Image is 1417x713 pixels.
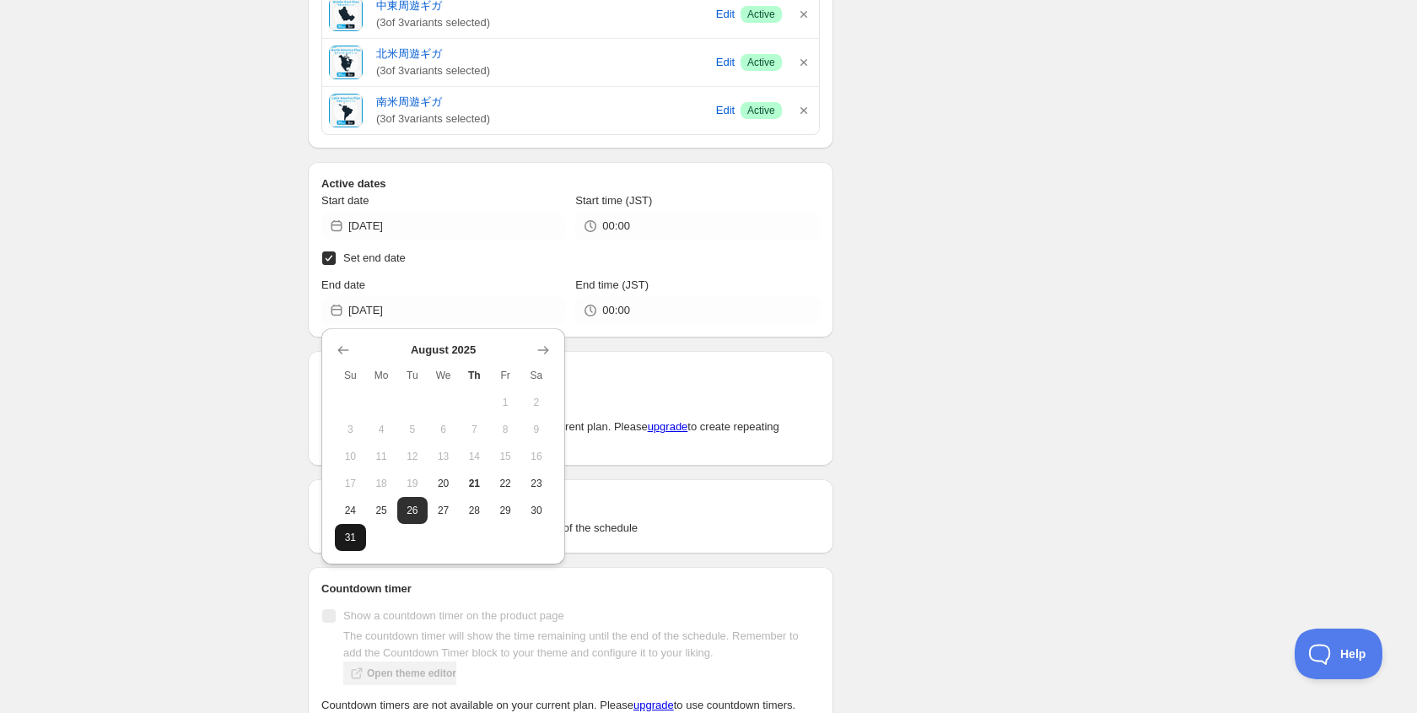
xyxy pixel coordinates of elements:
button: Saturday August 30 2025 [521,497,552,524]
button: Show previous month, July 2025 [331,338,355,362]
span: 7 [466,423,483,436]
span: 23 [528,477,546,490]
span: We [434,369,452,382]
span: Edit [716,6,735,23]
button: Edit [714,1,737,28]
span: 3 [342,423,359,436]
span: 29 [497,504,515,517]
h2: Countdown timer [321,581,820,597]
button: Saturday August 2 2025 [521,389,552,416]
span: 8 [497,423,515,436]
button: Today Thursday August 21 2025 [459,470,490,497]
span: 22 [497,477,515,490]
span: 31 [342,531,359,544]
button: Monday August 25 2025 [366,497,397,524]
button: Friday August 29 2025 [490,497,521,524]
span: Th [466,369,483,382]
h2: Active dates [321,176,820,192]
span: 5 [404,423,422,436]
button: Edit [714,97,737,124]
span: 25 [373,504,391,517]
span: 2 [528,396,546,409]
span: Mo [373,369,391,382]
p: Repeating schedules are not available on your current plan. Please to create repeating schedules. [321,419,820,452]
button: Monday August 4 2025 [366,416,397,443]
th: Friday [490,362,521,389]
span: 18 [373,477,391,490]
span: End date [321,278,365,291]
th: Thursday [459,362,490,389]
button: Monday August 11 2025 [366,443,397,470]
span: Su [342,369,359,382]
span: 14 [466,450,483,463]
span: 9 [528,423,546,436]
button: Saturday August 16 2025 [521,443,552,470]
span: Set end date [343,251,406,264]
span: 1 [497,396,515,409]
th: Wednesday [428,362,459,389]
button: Edit [714,49,737,76]
button: Friday August 15 2025 [490,443,521,470]
span: 27 [434,504,452,517]
span: Active [747,104,775,117]
span: 19 [404,477,422,490]
span: 20 [434,477,452,490]
span: End time (JST) [575,278,649,291]
span: Fr [497,369,515,382]
button: Sunday August 3 2025 [335,416,366,443]
button: Sunday August 10 2025 [335,443,366,470]
p: The countdown timer will show the time remaining until the end of the schedule. Remember to add t... [343,628,820,662]
span: 16 [528,450,546,463]
span: 17 [342,477,359,490]
span: 12 [404,450,422,463]
button: Sunday August 24 2025 [335,497,366,524]
th: Tuesday [397,362,428,389]
button: Wednesday August 13 2025 [428,443,459,470]
span: 21 [466,477,483,490]
span: Sa [528,369,546,382]
button: Sunday August 31 2025 [335,524,366,551]
button: Friday August 1 2025 [490,389,521,416]
button: Thursday August 28 2025 [459,497,490,524]
span: Start date [321,194,369,207]
a: upgrade [648,420,688,433]
button: Show next month, September 2025 [531,338,555,362]
a: 北米周遊ギガ [376,46,710,62]
button: Wednesday August 6 2025 [428,416,459,443]
th: Monday [366,362,397,389]
span: 6 [434,423,452,436]
button: Friday August 8 2025 [490,416,521,443]
span: 4 [373,423,391,436]
button: Wednesday August 20 2025 [428,470,459,497]
button: Saturday August 23 2025 [521,470,552,497]
button: Thursday August 14 2025 [459,443,490,470]
a: upgrade [633,699,674,711]
span: Active [747,8,775,21]
span: 30 [528,504,546,517]
a: 南米周遊ギガ [376,94,710,111]
h2: Repeating [321,365,820,381]
button: Tuesday August 5 2025 [397,416,428,443]
button: Monday August 18 2025 [366,470,397,497]
button: Thursday August 7 2025 [459,416,490,443]
span: Start time (JST) [575,194,652,207]
span: Show a countdown timer on the product page [343,609,564,622]
th: Sunday [335,362,366,389]
button: Sunday August 17 2025 [335,470,366,497]
iframe: Toggle Customer Support [1295,629,1383,679]
button: Wednesday August 27 2025 [428,497,459,524]
span: ( 3 of 3 variants selected) [376,111,710,127]
button: Tuesday August 19 2025 [397,470,428,497]
span: 28 [466,504,483,517]
button: Tuesday August 12 2025 [397,443,428,470]
span: Edit [716,54,735,71]
span: Tu [404,369,422,382]
span: 24 [342,504,359,517]
span: 26 [404,504,422,517]
button: Friday August 22 2025 [490,470,521,497]
span: Edit [716,102,735,119]
span: 15 [497,450,515,463]
th: Saturday [521,362,552,389]
span: Active [747,56,775,69]
span: ( 3 of 3 variants selected) [376,62,710,79]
